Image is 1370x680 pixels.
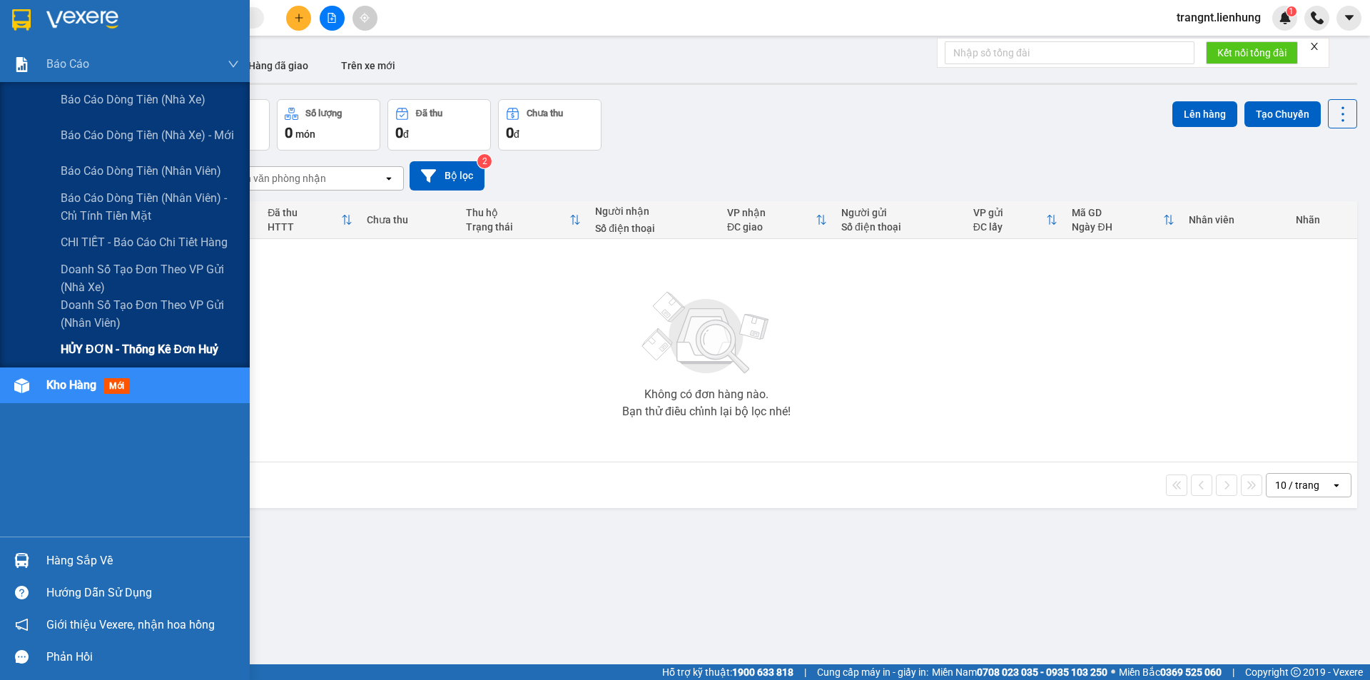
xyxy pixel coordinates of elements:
svg: open [1331,479,1342,491]
button: plus [286,6,311,31]
span: Cung cấp máy in - giấy in: [817,664,928,680]
button: Chưa thu0đ [498,99,602,151]
span: down [228,59,239,70]
div: Hướng dẫn sử dụng [46,582,239,604]
button: file-add [320,6,345,31]
strong: 1900 633 818 [732,666,793,678]
span: Miền Nam [932,664,1107,680]
span: question-circle [15,586,29,599]
div: VP nhận [727,207,816,218]
span: | [804,664,806,680]
span: Trên xe mới [341,60,395,71]
img: phone-icon [1311,11,1324,24]
span: aim [360,13,370,23]
div: Chưa thu [367,214,452,225]
span: mới [103,378,130,394]
div: Ngày ĐH [1072,221,1163,233]
div: Nhãn [1296,214,1350,225]
div: Số lượng [305,108,342,118]
div: ĐC lấy [973,221,1047,233]
span: HỦY ĐƠN - Thống kê đơn huỷ [61,340,218,358]
span: close [1309,41,1319,51]
th: Toggle SortBy [1065,201,1182,239]
div: Hàng sắp về [46,550,239,572]
span: | [1232,664,1234,680]
button: Số lượng0món [277,99,380,151]
span: Báo cáo [46,55,89,73]
div: Bạn thử điều chỉnh lại bộ lọc nhé! [622,406,791,417]
img: icon-new-feature [1279,11,1292,24]
svg: open [383,173,395,184]
span: Giới thiệu Vexere, nhận hoa hồng [46,616,215,634]
span: copyright [1291,667,1301,677]
span: Kho hàng [46,378,96,392]
span: đ [514,128,519,140]
img: logo-vxr [12,9,31,31]
span: plus [294,13,304,23]
button: Hàng đã giao [237,49,320,83]
div: Người nhận [595,205,713,217]
span: notification [15,618,29,631]
div: 10 / trang [1275,478,1319,492]
span: Doanh số tạo đơn theo VP gửi (nhà xe) [61,260,239,296]
div: VP gửi [973,207,1047,218]
div: Số điện thoại [595,223,713,234]
div: Số điện thoại [841,221,959,233]
input: Nhập số tổng đài [945,41,1194,64]
button: caret-down [1336,6,1361,31]
span: Báo cáo dòng tiền (nhân viên) - chỉ tính tiền mặt [61,189,239,225]
div: Người gửi [841,207,959,218]
span: Hỗ trợ kỹ thuật: [662,664,793,680]
button: Bộ lọc [410,161,484,191]
span: Báo cáo dòng tiền (nhân viên) [61,162,221,180]
div: ĐC giao [727,221,816,233]
strong: 0708 023 035 - 0935 103 250 [977,666,1107,678]
span: trangnt.lienhung [1165,9,1272,26]
div: Chưa thu [527,108,563,118]
span: Kết nối tổng đài [1217,45,1287,61]
span: 0 [395,124,403,141]
div: Đã thu [416,108,442,118]
div: Trạng thái [466,221,569,233]
img: warehouse-icon [14,378,29,393]
img: warehouse-icon [14,553,29,568]
span: Báo cáo dòng tiền (nhà xe) [61,91,205,108]
button: Kết nối tổng đài [1206,41,1298,64]
div: HTTT [268,221,341,233]
span: Báo cáo dòng tiền (nhà xe) - mới [61,126,234,144]
strong: 0369 525 060 [1160,666,1222,678]
div: Mã GD [1072,207,1163,218]
div: Không có đơn hàng nào. [644,389,768,400]
span: CHI TIẾT - Báo cáo chi tiết hàng [61,233,228,251]
button: Lên hàng [1172,101,1237,127]
th: Toggle SortBy [260,201,360,239]
span: 1 [1289,6,1294,16]
img: solution-icon [14,57,29,72]
sup: 1 [1287,6,1297,16]
span: Miền Bắc [1119,664,1222,680]
button: Đã thu0đ [387,99,491,151]
sup: 2 [477,154,492,168]
th: Toggle SortBy [720,201,834,239]
span: đ [403,128,409,140]
div: Đã thu [268,207,341,218]
button: aim [352,6,377,31]
span: ⚪️ [1111,669,1115,675]
span: Doanh số tạo đơn theo VP gửi (nhân viên) [61,296,239,332]
div: Thu hộ [466,207,569,218]
span: 0 [506,124,514,141]
div: Chọn văn phòng nhận [228,171,326,186]
span: file-add [327,13,337,23]
span: món [295,128,315,140]
span: 0 [285,124,293,141]
div: Phản hồi [46,646,239,668]
img: svg+xml;base64,PHN2ZyBjbGFzcz0ibGlzdC1wbHVnX19zdmciIHhtbG5zPSJodHRwOi8vd3d3LnczLm9yZy8yMDAwL3N2Zy... [635,283,778,383]
button: Tạo Chuyến [1244,101,1321,127]
th: Toggle SortBy [459,201,588,239]
div: Nhân viên [1189,214,1281,225]
th: Toggle SortBy [966,201,1065,239]
span: message [15,650,29,664]
span: caret-down [1343,11,1356,24]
